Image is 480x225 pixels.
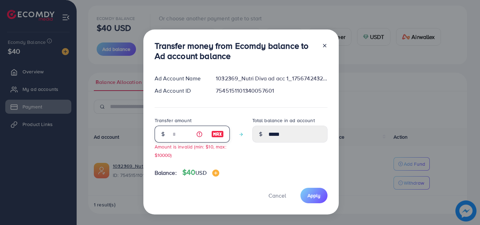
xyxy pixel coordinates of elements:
[155,169,177,177] span: Balance:
[300,188,327,203] button: Apply
[260,188,295,203] button: Cancel
[211,130,224,138] img: image
[195,169,206,177] span: USD
[210,87,333,95] div: 7545151101340057601
[268,192,286,199] span: Cancel
[210,74,333,82] div: 1032369_Nutri Diva ad acc 1_1756742432079
[155,41,316,61] h3: Transfer money from Ecomdy balance to Ad account balance
[307,192,320,199] span: Apply
[149,74,210,82] div: Ad Account Name
[212,170,219,177] img: image
[252,117,315,124] label: Total balance in ad account
[182,168,219,177] h4: $40
[155,117,192,124] label: Transfer amount
[155,143,226,158] small: Amount is invalid (min: $10, max: $10000)
[149,87,210,95] div: Ad Account ID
